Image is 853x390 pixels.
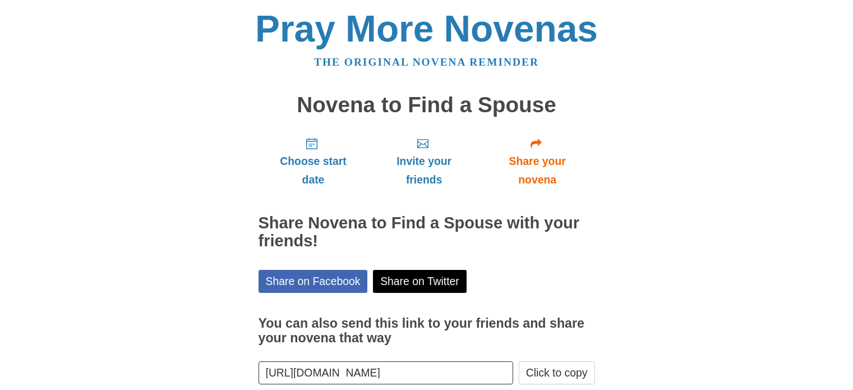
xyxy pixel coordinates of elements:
a: The original novena reminder [314,56,539,68]
h3: You can also send this link to your friends and share your novena that way [259,316,595,345]
a: Share on Facebook [259,270,368,293]
a: Invite your friends [368,128,479,195]
button: Click to copy [519,361,595,384]
span: Choose start date [270,152,357,189]
h1: Novena to Find a Spouse [259,93,595,117]
a: Share your novena [480,128,595,195]
a: Pray More Novenas [255,8,598,49]
a: Choose start date [259,128,368,195]
a: Share on Twitter [373,270,467,293]
span: Invite your friends [379,152,468,189]
span: Share your novena [491,152,584,189]
h2: Share Novena to Find a Spouse with your friends! [259,214,595,250]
